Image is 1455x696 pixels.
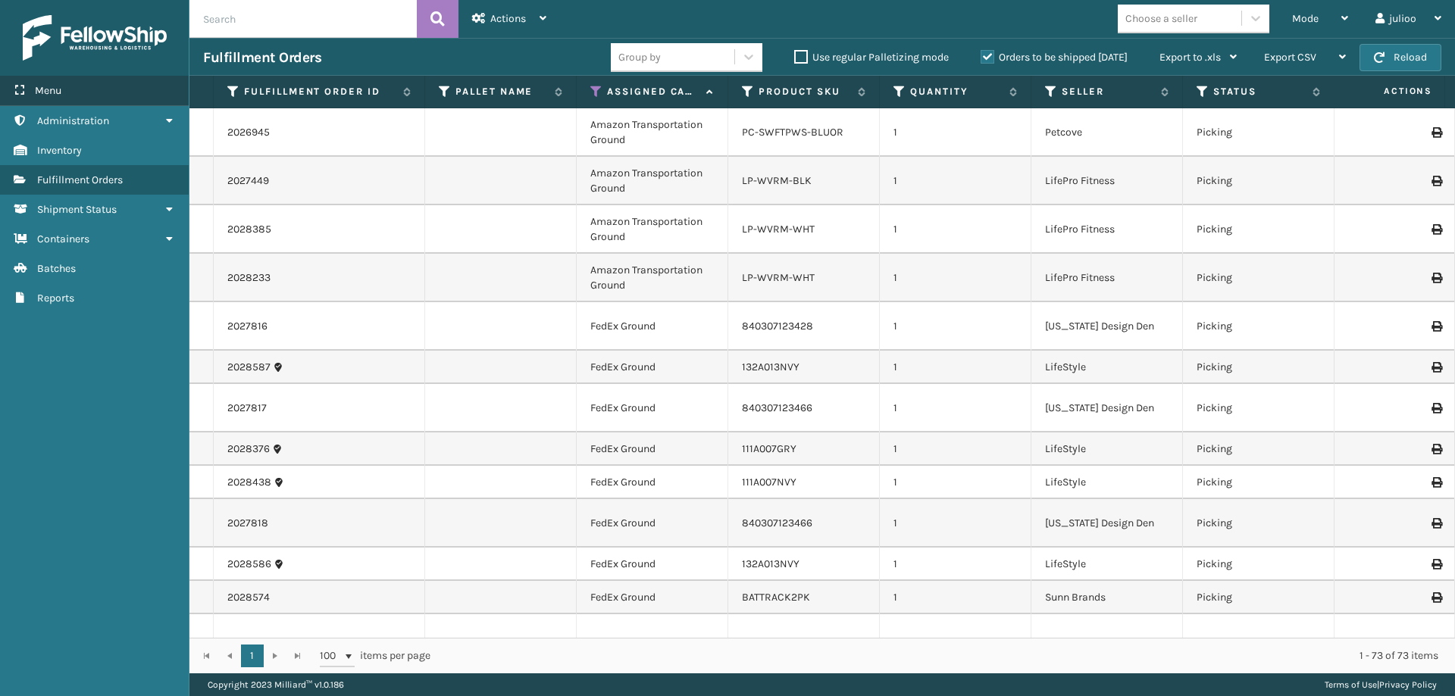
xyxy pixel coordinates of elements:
[1183,351,1335,384] td: Picking
[227,516,268,531] a: 2027818
[880,384,1031,432] td: 1
[37,173,123,186] span: Fulfillment Orders
[1031,254,1183,302] td: LifePro Fitness
[1031,157,1183,205] td: LifePro Fitness
[742,360,799,373] a: 132A013NVY
[1183,499,1335,548] td: Picking
[742,591,810,604] a: BATTRACK2PK
[1031,351,1183,384] td: LifeStyle
[227,590,270,605] a: 2028574
[1432,224,1441,235] i: Print Label
[1183,548,1335,581] td: Picking
[910,85,1002,98] label: Quantity
[1183,254,1335,302] td: Picking
[227,125,270,140] a: 2026945
[577,302,728,351] td: FedEx Ground
[1031,205,1183,254] td: LifePro Fitness
[880,499,1031,548] td: 1
[577,614,728,678] td: FedEx Ground
[1183,614,1335,678] td: Picking
[981,51,1128,64] label: Orders to be shipped [DATE]
[880,581,1031,614] td: 1
[1031,548,1183,581] td: LifeStyle
[320,645,430,667] span: items per page
[1183,302,1335,351] td: Picking
[37,233,89,245] span: Containers
[23,15,167,61] img: logo
[37,114,109,127] span: Administration
[1031,614,1183,678] td: Emson
[227,270,271,286] a: 2028233
[794,51,949,64] label: Use regular Palletizing mode
[1432,518,1441,529] i: Print Label
[1432,444,1441,454] i: Print Label
[1325,673,1437,696] div: |
[880,302,1031,351] td: 1
[1031,432,1183,466] td: LifeStyle
[1432,273,1441,283] i: Print Label
[452,648,1438,663] div: 1 - 73 of 73 items
[1432,362,1441,373] i: Print Label
[577,466,728,499] td: FedEx Ground
[1031,581,1183,614] td: Sunn Brands
[577,432,728,466] td: FedEx Ground
[759,85,850,98] label: Product SKU
[742,557,799,570] a: 132A013NVY
[742,442,796,455] a: 111A007GRY
[1031,384,1183,432] td: [US_STATE] Design Den
[1183,432,1335,466] td: Picking
[1159,51,1221,64] span: Export to .xls
[577,254,728,302] td: Amazon Transportation Ground
[227,173,269,189] a: 2027449
[1432,127,1441,138] i: Print Label
[1031,108,1183,157] td: Petcove
[1325,679,1377,690] a: Terms of Use
[880,614,1031,678] td: 1
[742,126,843,139] a: PC-SWFTPWS-BLUOR
[1432,176,1441,186] i: Print Label
[227,222,271,237] a: 2028385
[618,49,661,65] div: Group by
[880,548,1031,581] td: 1
[1292,12,1319,25] span: Mode
[227,557,271,572] a: 2028586
[742,271,815,284] a: LP-WVRM-WHT
[1432,403,1441,414] i: Print Label
[1183,466,1335,499] td: Picking
[880,466,1031,499] td: 1
[577,384,728,432] td: FedEx Ground
[37,292,74,304] span: Reports
[1031,499,1183,548] td: [US_STATE] Design Den
[37,144,82,157] span: Inventory
[880,432,1031,466] td: 1
[1183,108,1335,157] td: Picking
[880,254,1031,302] td: 1
[227,360,271,375] a: 2028587
[455,85,547,98] label: Pallet Name
[1432,477,1441,488] i: Print Label
[742,174,812,187] a: LP-WVRM-BLK
[1031,466,1183,499] td: LifeStyle
[577,157,728,205] td: Amazon Transportation Ground
[577,351,728,384] td: FedEx Ground
[1183,205,1335,254] td: Picking
[37,262,76,275] span: Batches
[227,319,268,334] a: 2027816
[880,351,1031,384] td: 1
[35,84,61,97] span: Menu
[577,499,728,548] td: FedEx Ground
[880,157,1031,205] td: 1
[1336,79,1441,104] span: Actions
[1031,302,1183,351] td: [US_STATE] Design Den
[577,581,728,614] td: FedEx Ground
[490,12,526,25] span: Actions
[880,108,1031,157] td: 1
[227,475,271,490] a: 2028438
[1432,559,1441,570] i: Print Label
[1432,321,1441,332] i: Print Label
[742,476,796,488] a: 111A007NVY
[227,401,267,416] a: 2027817
[577,205,728,254] td: Amazon Transportation Ground
[1062,85,1153,98] label: Seller
[241,645,264,667] a: 1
